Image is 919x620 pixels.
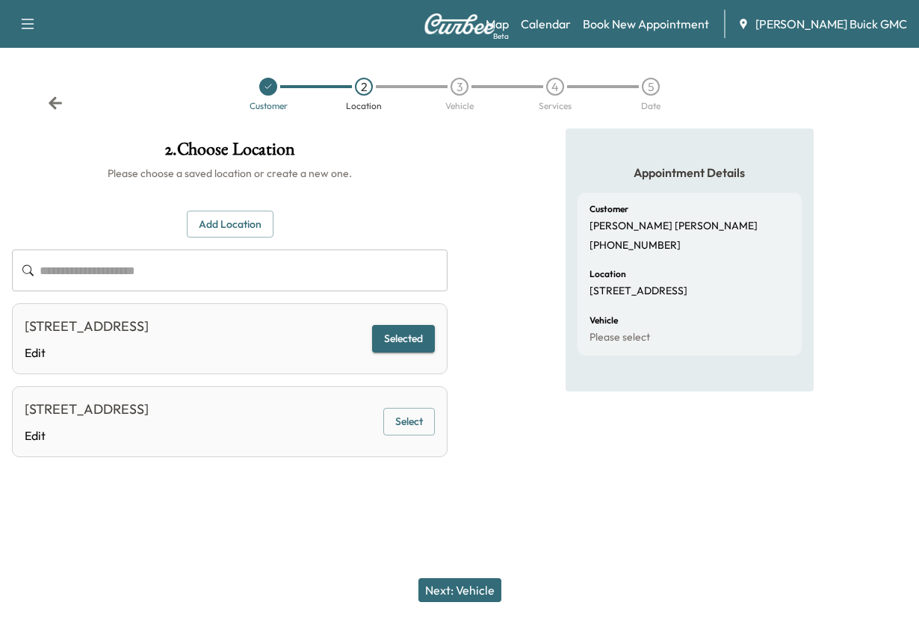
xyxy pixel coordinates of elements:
[383,408,435,435] button: Select
[25,316,149,337] div: [STREET_ADDRESS]
[12,140,448,166] h1: 2 . Choose Location
[583,15,709,33] a: Book New Appointment
[590,220,758,233] p: [PERSON_NAME] [PERSON_NAME]
[424,13,495,34] img: Curbee Logo
[25,427,149,444] a: Edit
[486,15,509,33] a: MapBeta
[590,270,626,279] h6: Location
[451,78,468,96] div: 3
[578,164,802,181] h5: Appointment Details
[590,331,650,344] p: Please select
[418,578,501,602] button: Next: Vehicle
[642,78,660,96] div: 5
[590,239,681,252] p: [PHONE_NUMBER]
[346,102,382,111] div: Location
[590,285,687,298] p: [STREET_ADDRESS]
[372,325,435,353] button: Selected
[187,211,273,238] button: Add Location
[590,316,618,325] h6: Vehicle
[445,102,474,111] div: Vehicle
[641,102,660,111] div: Date
[48,96,63,111] div: Back
[755,15,907,33] span: [PERSON_NAME] Buick GMC
[546,78,564,96] div: 4
[25,344,149,362] a: Edit
[25,399,149,420] div: [STREET_ADDRESS]
[250,102,288,111] div: Customer
[590,205,628,214] h6: Customer
[539,102,572,111] div: Services
[493,31,509,42] div: Beta
[355,78,373,96] div: 2
[521,15,571,33] a: Calendar
[12,166,448,181] h6: Please choose a saved location or create a new one.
